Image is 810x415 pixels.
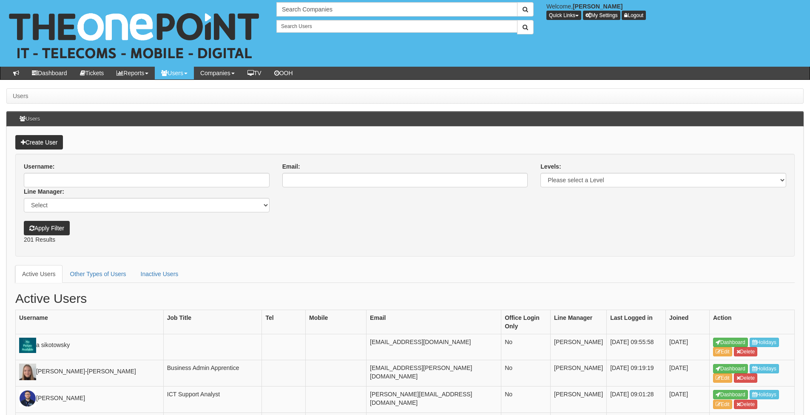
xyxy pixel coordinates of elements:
th: Joined [666,310,710,334]
td: [EMAIL_ADDRESS][PERSON_NAME][DOMAIN_NAME] [367,360,501,387]
a: Active Users [15,265,63,283]
th: Tel [262,310,306,334]
td: Business Admin Apprentice [163,360,262,387]
a: TV [241,67,268,79]
button: Apply Filter [24,221,70,235]
a: Dashboard [26,67,74,79]
label: Levels: [540,162,561,171]
td: [PERSON_NAME]-[PERSON_NAME] [16,360,164,387]
input: Search Users [276,20,517,33]
label: Line Manager: [24,187,64,196]
td: No [501,360,551,387]
li: Users [13,92,28,100]
th: Action [710,310,795,334]
a: OOH [268,67,299,79]
td: [DATE] [666,360,710,387]
td: [DATE] 09:55:58 [607,334,666,360]
a: Delete [734,373,758,383]
a: Holidays [750,390,779,399]
a: Users [155,67,194,79]
a: Holidays [750,364,779,373]
img: Profile Picture [19,338,36,353]
a: Create User [15,135,63,150]
th: Line Manager [551,310,607,334]
td: [PERSON_NAME] [551,360,607,387]
td: [DATE] 09:19:19 [607,360,666,387]
p: 201 Results [24,235,786,244]
a: Other Types of Users [63,265,133,283]
a: Edit [713,400,732,409]
td: No [501,334,551,360]
h3: Users [15,112,44,126]
td: No [501,387,551,413]
div: Welcome, [540,2,810,20]
a: Edit [713,347,732,356]
td: [PERSON_NAME] [551,334,607,360]
a: My Settings [583,11,620,20]
a: Dashboard [713,338,748,347]
td: [EMAIL_ADDRESS][DOMAIN_NAME] [367,334,501,360]
th: Mobile [306,310,367,334]
input: Search Companies [276,2,517,17]
a: Delete [734,400,758,409]
a: Dashboard [713,390,748,399]
th: Job Title [163,310,262,334]
th: Office Login Only [501,310,551,334]
a: Tickets [74,67,111,79]
img: Profile Picture [19,364,36,380]
td: [PERSON_NAME] [16,387,164,413]
a: Inactive Users [134,265,185,283]
a: Dashboard [713,364,748,373]
label: Username: [24,162,54,171]
td: a sikotowsky [16,334,164,360]
th: Username [16,310,164,334]
label: Email: [282,162,300,171]
th: Email [367,310,501,334]
td: [DATE] [666,334,710,360]
td: [PERSON_NAME][EMAIL_ADDRESS][DOMAIN_NAME] [367,387,501,413]
button: Quick Links [546,11,581,20]
a: Holidays [750,338,779,347]
b: [PERSON_NAME] [573,3,622,10]
h2: Active Users [15,291,795,305]
a: Companies [194,67,241,79]
th: Last Logged in [607,310,666,334]
a: Delete [734,347,758,356]
td: [PERSON_NAME] [551,387,607,413]
td: ICT Support Analyst [163,387,262,413]
td: [DATE] 09:01:28 [607,387,666,413]
img: Profile Picture [19,390,36,407]
td: [DATE] [666,387,710,413]
a: Reports [110,67,155,79]
a: Edit [713,373,732,383]
a: Logout [622,11,646,20]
